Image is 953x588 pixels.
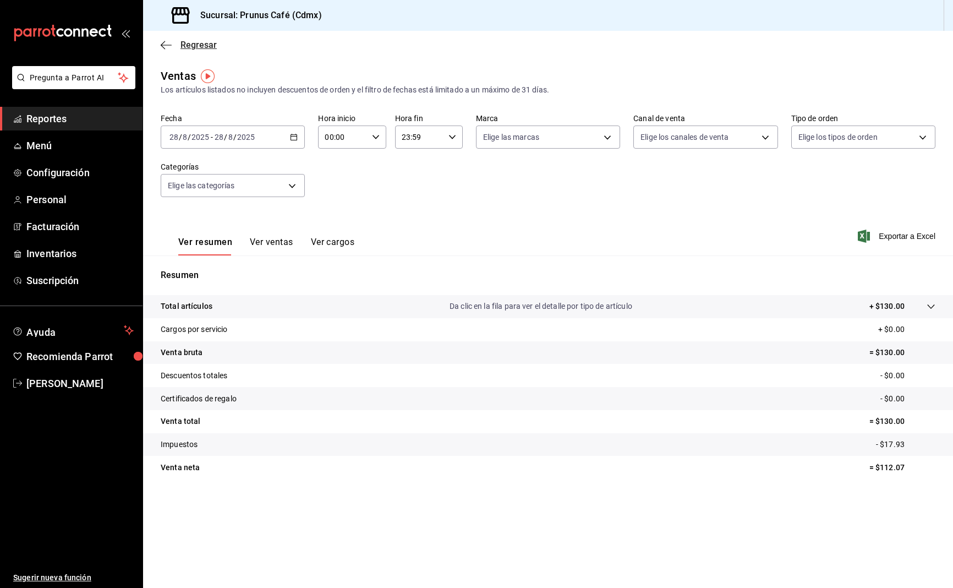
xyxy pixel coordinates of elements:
[237,133,255,141] input: ----
[188,133,191,141] span: /
[191,9,322,22] h3: Sucursal: Prunus Café (Cdmx)
[483,132,539,143] span: Elige las marcas
[30,72,118,84] span: Pregunta a Parrot AI
[191,133,210,141] input: ----
[869,301,905,312] p: + $130.00
[233,133,237,141] span: /
[26,246,134,261] span: Inventarios
[168,180,235,191] span: Elige las categorías
[214,133,224,141] input: --
[161,163,305,171] label: Categorías
[869,462,935,473] p: = $112.07
[633,115,777,122] label: Canal de venta
[161,115,305,122] label: Fecha
[26,138,134,153] span: Menú
[26,273,134,288] span: Suscripción
[395,115,463,122] label: Hora fin
[26,324,119,337] span: Ayuda
[26,165,134,180] span: Configuración
[178,237,232,255] button: Ver resumen
[878,324,935,335] p: + $0.00
[161,68,196,84] div: Ventas
[798,132,878,143] span: Elige los tipos de orden
[161,439,198,450] p: Impuestos
[318,115,386,122] label: Hora inicio
[179,133,182,141] span: /
[161,462,200,473] p: Venta neta
[161,370,227,382] p: Descuentos totales
[161,347,202,358] p: Venta bruta
[26,192,134,207] span: Personal
[161,301,212,312] p: Total artículos
[860,230,935,243] button: Exportar a Excel
[161,416,200,427] p: Venta total
[8,80,135,91] a: Pregunta a Parrot AI
[880,393,935,405] p: - $0.00
[224,133,227,141] span: /
[476,115,620,122] label: Marca
[26,219,134,234] span: Facturación
[169,133,179,141] input: --
[121,29,130,37] button: open_drawer_menu
[228,133,233,141] input: --
[791,115,935,122] label: Tipo de orden
[880,370,935,382] p: - $0.00
[869,416,935,427] p: = $130.00
[869,347,935,358] p: = $130.00
[876,439,935,450] p: - $17.93
[211,133,213,141] span: -
[450,301,632,312] p: Da clic en la fila para ver el detalle por tipo de artículo
[26,376,134,391] span: [PERSON_NAME]
[26,349,134,364] span: Recomienda Parrot
[182,133,188,141] input: --
[161,84,935,96] div: Los artículos listados no incluyen descuentos de orden y el filtro de fechas está limitado a un m...
[161,269,935,282] p: Resumen
[311,237,355,255] button: Ver cargos
[161,324,228,335] p: Cargos por servicio
[178,237,354,255] div: navigation tabs
[180,40,217,50] span: Regresar
[201,69,215,83] img: Tooltip marker
[250,237,293,255] button: Ver ventas
[640,132,729,143] span: Elige los canales de venta
[161,393,237,405] p: Certificados de regalo
[26,111,134,126] span: Reportes
[12,66,135,89] button: Pregunta a Parrot AI
[13,572,134,584] span: Sugerir nueva función
[161,40,217,50] button: Regresar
